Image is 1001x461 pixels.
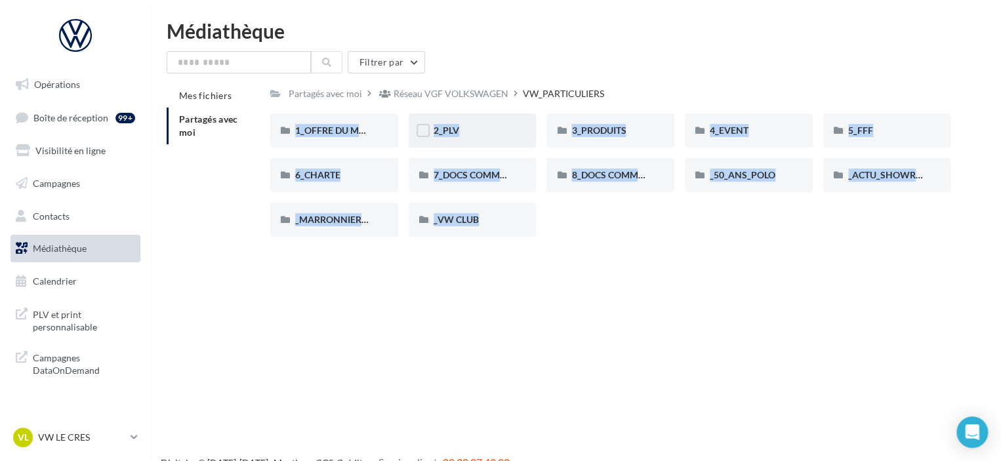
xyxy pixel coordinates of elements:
[38,431,125,444] p: VW LE CRES
[434,214,479,225] span: _VW CLUB
[179,90,232,101] span: Mes fichiers
[115,113,135,123] div: 99+
[8,235,143,262] a: Médiathèque
[295,169,340,180] span: 6_CHARTE
[33,243,87,254] span: Médiathèque
[848,169,939,180] span: _ACTU_SHOWROOM
[18,431,29,444] span: VL
[434,169,539,180] span: 7_DOCS COMMERCIAUX
[8,268,143,295] a: Calendrier
[295,125,374,136] span: 1_OFFRE DU MOIS
[571,169,688,180] span: 8_DOCS COMMUNICATION
[167,21,985,41] div: Médiathèque
[394,87,508,100] div: Réseau VGF VOLKSWAGEN
[434,125,459,136] span: 2_PLV
[8,137,143,165] a: Visibilité en ligne
[956,416,988,448] div: Open Intercom Messenger
[34,79,80,90] span: Opérations
[8,344,143,382] a: Campagnes DataOnDemand
[33,306,135,334] span: PLV et print personnalisable
[8,104,143,132] a: Boîte de réception99+
[348,51,425,73] button: Filtrer par
[289,87,362,100] div: Partagés avec moi
[523,87,604,100] div: VW_PARTICULIERS
[8,203,143,230] a: Contacts
[10,425,140,450] a: VL VW LE CRES
[33,210,70,221] span: Contacts
[848,125,873,136] span: 5_FFF
[710,169,775,180] span: _50_ANS_POLO
[8,300,143,339] a: PLV et print personnalisable
[710,125,748,136] span: 4_EVENT
[295,214,381,225] span: _MARRONNIERS_25
[33,178,80,189] span: Campagnes
[35,145,106,156] span: Visibilité en ligne
[33,349,135,377] span: Campagnes DataOnDemand
[179,113,238,138] span: Partagés avec moi
[33,111,108,123] span: Boîte de réception
[33,275,77,287] span: Calendrier
[571,125,626,136] span: 3_PRODUITS
[8,71,143,98] a: Opérations
[8,170,143,197] a: Campagnes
